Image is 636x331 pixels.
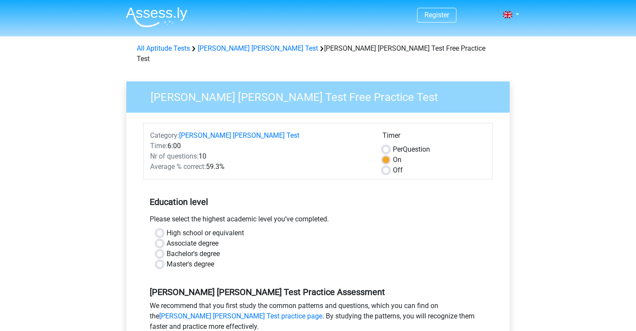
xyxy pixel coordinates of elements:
[179,131,299,140] a: [PERSON_NAME] [PERSON_NAME] Test
[144,141,376,151] div: 6:00
[150,162,206,171] span: Average % correct:
[137,44,190,52] a: All Aptitude Tests
[150,287,486,297] h5: [PERSON_NAME] [PERSON_NAME] Test Practice Assessment
[393,165,403,175] label: Off
[424,11,449,19] a: Register
[198,44,318,52] a: [PERSON_NAME] [PERSON_NAME] Test
[144,151,376,162] div: 10
[382,130,486,144] div: Timer
[393,155,402,165] label: On
[150,193,486,211] h5: Education level
[126,7,187,27] img: Assessly
[167,249,220,259] label: Bachelor's degree
[140,87,503,104] h3: [PERSON_NAME] [PERSON_NAME] Test Free Practice Test
[150,131,179,140] span: Category:
[150,152,199,160] span: Nr of questions:
[167,238,218,249] label: Associate degree
[143,214,493,228] div: Please select the highest academic level you’ve completed.
[167,259,214,269] label: Master's degree
[393,145,403,153] span: Per
[393,144,430,155] label: Question
[150,142,167,150] span: Time:
[167,228,244,238] label: High school or equivalent
[144,162,376,172] div: 59.3%
[159,312,322,320] a: [PERSON_NAME] [PERSON_NAME] Test practice page
[133,43,503,64] div: [PERSON_NAME] [PERSON_NAME] Test Free Practice Test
